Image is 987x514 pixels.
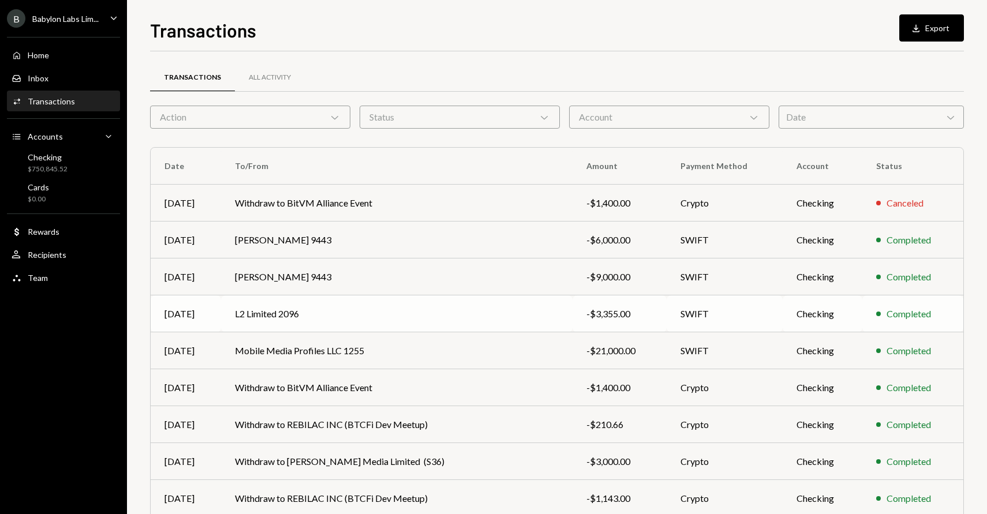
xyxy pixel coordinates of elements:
[586,307,653,321] div: -$3,355.00
[899,14,964,42] button: Export
[28,50,49,60] div: Home
[887,344,931,358] div: Completed
[360,106,560,129] div: Status
[887,270,931,284] div: Completed
[28,96,75,106] div: Transactions
[586,381,653,395] div: -$1,400.00
[783,443,862,480] td: Checking
[28,132,63,141] div: Accounts
[150,106,350,129] div: Action
[783,222,862,258] td: Checking
[586,492,653,505] div: -$1,143.00
[667,148,783,185] th: Payment Method
[7,221,120,242] a: Rewards
[221,443,573,480] td: Withdraw to [PERSON_NAME] Media Limited‬ ‭ (S36)
[164,196,207,210] div: [DATE]
[569,106,769,129] div: Account
[887,455,931,468] div: Completed
[667,258,783,295] td: SWIFT
[164,233,207,247] div: [DATE]
[164,418,207,432] div: [DATE]
[7,9,25,28] div: B
[779,106,964,129] div: Date
[28,73,48,83] div: Inbox
[249,73,291,82] div: All Activity
[28,227,59,237] div: Rewards
[586,233,653,247] div: -$6,000.00
[887,307,931,321] div: Completed
[667,295,783,332] td: SWIFT
[221,369,573,406] td: Withdraw to BitVM Alliance Event
[164,344,207,358] div: [DATE]
[221,406,573,443] td: Withdraw to REBILAC INC (BTCFi Dev Meetup)
[586,344,653,358] div: -$21,000.00
[887,233,931,247] div: Completed
[887,418,931,432] div: Completed
[783,369,862,406] td: Checking
[783,185,862,222] td: Checking
[164,381,207,395] div: [DATE]
[667,185,783,222] td: Crypto
[164,492,207,505] div: [DATE]
[151,148,221,185] th: Date
[783,148,862,185] th: Account
[573,148,667,185] th: Amount
[221,295,573,332] td: L2 Limited 2096
[28,194,49,204] div: $0.00
[221,148,573,185] th: To/From
[7,149,120,177] a: Checking$750,845.52
[783,332,862,369] td: Checking
[667,332,783,369] td: SWIFT
[235,63,305,92] a: All Activity
[887,196,924,210] div: Canceled
[32,14,99,24] div: Babylon Labs Lim...
[783,258,862,295] td: Checking
[783,406,862,443] td: Checking
[667,406,783,443] td: Crypto
[221,258,573,295] td: [PERSON_NAME] 9443
[7,91,120,111] a: Transactions
[164,455,207,468] div: [DATE]
[7,67,120,88] a: Inbox
[7,244,120,265] a: Recipients
[164,73,221,82] div: Transactions
[862,148,963,185] th: Status
[150,18,256,42] h1: Transactions
[586,196,653,210] div: -$1,400.00
[28,164,68,174] div: $750,845.52
[221,222,573,258] td: [PERSON_NAME] 9443
[887,381,931,395] div: Completed
[667,369,783,406] td: Crypto
[7,267,120,288] a: Team
[7,179,120,207] a: Cards$0.00
[667,443,783,480] td: Crypto
[586,455,653,468] div: -$3,000.00
[164,307,207,321] div: [DATE]
[28,273,48,283] div: Team
[7,44,120,65] a: Home
[783,295,862,332] td: Checking
[586,418,653,432] div: -$210.66
[7,126,120,147] a: Accounts
[586,270,653,284] div: -$9,000.00
[221,332,573,369] td: Mobile Media Profiles LLC 1255
[28,152,68,162] div: Checking
[150,63,235,92] a: Transactions
[887,492,931,505] div: Completed
[221,185,573,222] td: Withdraw to BitVM Alliance Event
[164,270,207,284] div: [DATE]
[667,222,783,258] td: SWIFT
[28,182,49,192] div: Cards
[28,250,66,260] div: Recipients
